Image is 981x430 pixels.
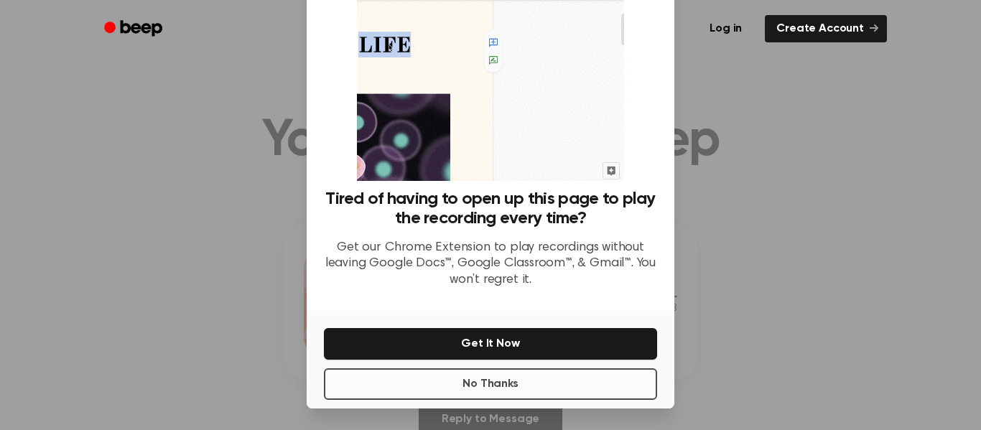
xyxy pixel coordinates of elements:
[324,190,657,228] h3: Tired of having to open up this page to play the recording every time?
[324,368,657,400] button: No Thanks
[94,15,175,43] a: Beep
[324,240,657,289] p: Get our Chrome Extension to play recordings without leaving Google Docs™, Google Classroom™, & Gm...
[765,15,887,42] a: Create Account
[695,12,756,45] a: Log in
[324,328,657,360] button: Get It Now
